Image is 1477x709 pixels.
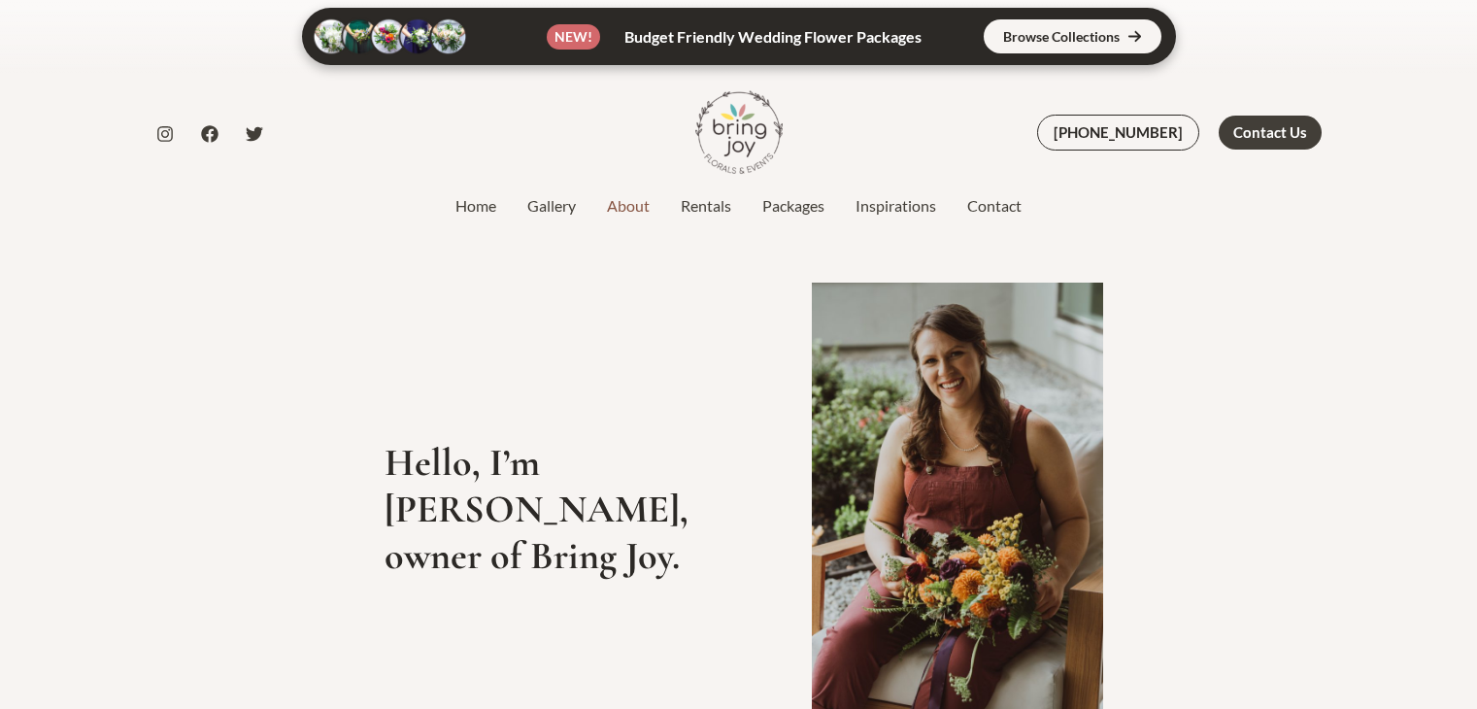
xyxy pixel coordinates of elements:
[385,439,688,579] strong: Hello, I’m [PERSON_NAME], owner of Bring Joy.
[665,194,747,218] a: Rentals
[840,194,952,218] a: Inspirations
[952,194,1037,218] a: Contact
[591,194,665,218] a: About
[512,194,591,218] a: Gallery
[695,88,783,176] img: Bring Joy
[1037,115,1199,151] a: [PHONE_NUMBER]
[747,194,840,218] a: Packages
[440,191,1037,220] nav: Site Navigation
[201,125,218,143] a: Facebook
[156,125,174,143] a: Instagram
[440,194,512,218] a: Home
[1219,116,1322,150] a: Contact Us
[246,125,263,143] a: Twitter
